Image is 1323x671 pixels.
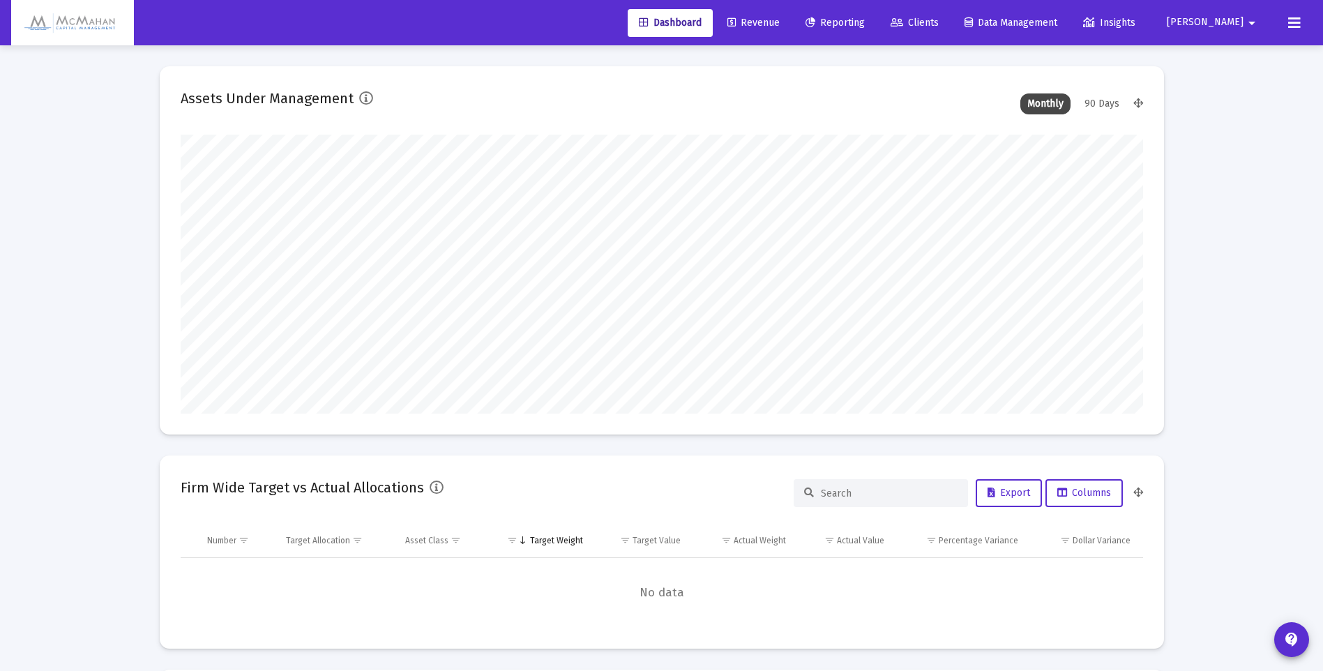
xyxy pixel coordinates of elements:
[1073,535,1131,546] div: Dollar Variance
[181,524,1143,628] div: Data grid
[806,17,865,29] span: Reporting
[395,524,488,557] td: Column Asset Class
[837,535,884,546] div: Actual Value
[628,9,713,37] a: Dashboard
[488,524,593,557] td: Column Target Weight
[593,524,691,557] td: Column Target Value
[824,535,835,545] span: Show filter options for column 'Actual Value'
[181,87,354,110] h2: Assets Under Management
[197,524,277,557] td: Column Number
[988,487,1030,499] span: Export
[451,535,461,545] span: Show filter options for column 'Asset Class'
[1060,535,1071,545] span: Show filter options for column 'Dollar Variance'
[1057,487,1111,499] span: Columns
[821,488,958,499] input: Search
[633,535,681,546] div: Target Value
[181,476,424,499] h2: Firm Wide Target vs Actual Allocations
[352,535,363,545] span: Show filter options for column 'Target Allocation'
[405,535,448,546] div: Asset Class
[1243,9,1260,37] mat-icon: arrow_drop_down
[286,535,350,546] div: Target Allocation
[796,524,894,557] td: Column Actual Value
[716,9,791,37] a: Revenue
[507,535,517,545] span: Show filter options for column 'Target Weight'
[639,17,702,29] span: Dashboard
[276,524,395,557] td: Column Target Allocation
[207,535,236,546] div: Number
[727,17,780,29] span: Revenue
[1150,8,1277,36] button: [PERSON_NAME]
[239,535,249,545] span: Show filter options for column 'Number'
[976,479,1042,507] button: Export
[22,9,123,37] img: Dashboard
[1020,93,1071,114] div: Monthly
[734,535,786,546] div: Actual Weight
[1167,17,1243,29] span: [PERSON_NAME]
[894,524,1028,557] td: Column Percentage Variance
[1283,631,1300,648] mat-icon: contact_support
[879,9,950,37] a: Clients
[721,535,732,545] span: Show filter options for column 'Actual Weight'
[953,9,1068,37] a: Data Management
[1083,17,1135,29] span: Insights
[1072,9,1147,37] a: Insights
[530,535,583,546] div: Target Weight
[181,585,1143,601] span: No data
[1028,524,1142,557] td: Column Dollar Variance
[1045,479,1123,507] button: Columns
[1078,93,1126,114] div: 90 Days
[690,524,795,557] td: Column Actual Weight
[794,9,876,37] a: Reporting
[891,17,939,29] span: Clients
[965,17,1057,29] span: Data Management
[939,535,1018,546] div: Percentage Variance
[926,535,937,545] span: Show filter options for column 'Percentage Variance'
[620,535,630,545] span: Show filter options for column 'Target Value'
